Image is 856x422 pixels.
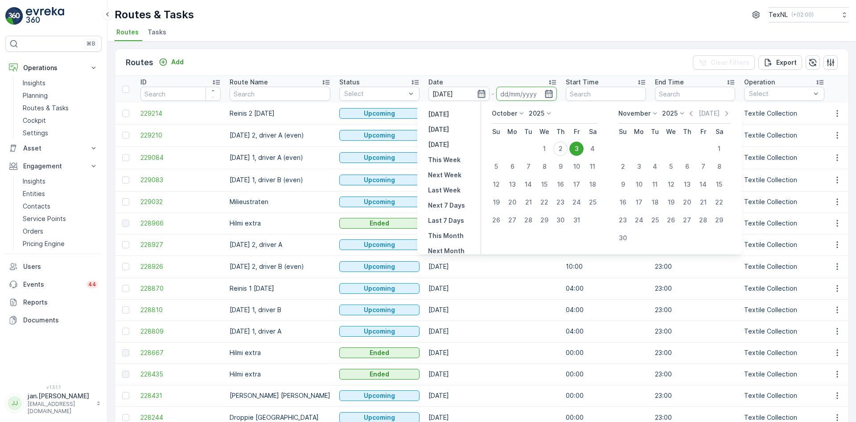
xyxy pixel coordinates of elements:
[140,175,221,184] a: 229083
[566,370,646,379] p: 00:00
[122,306,129,313] div: Toggle Row Selected
[344,89,406,98] p: Select
[424,215,468,226] button: Last 7 Days
[428,140,449,149] p: [DATE]
[632,195,646,209] div: 17
[122,241,129,248] div: Toggle Row Selected
[618,109,650,118] p: November
[364,131,395,140] p: Upcoming
[696,213,710,227] div: 28
[86,40,95,47] p: ⌘B
[758,55,802,70] button: Export
[791,11,814,18] p: ( +02:00 )
[339,218,420,229] button: Ended
[23,177,45,186] p: Insights
[616,195,630,209] div: 16
[428,78,443,87] p: Date
[504,124,520,140] th: Monday
[424,185,464,196] button: Last Week
[140,327,221,336] a: 228809
[122,263,129,270] div: Toggle Row Selected
[744,78,775,87] p: Operation
[28,401,92,415] p: [EMAIL_ADDRESS][DOMAIN_NAME]
[428,110,449,119] p: [DATE]
[370,370,389,379] p: Ended
[364,305,395,314] p: Upcoming
[520,124,536,140] th: Tuesday
[744,391,824,400] p: Textile Collection
[230,262,330,271] p: [DATE] 2, driver B (even)
[140,262,221,271] span: 228926
[655,305,735,314] p: 23:00
[696,177,710,192] div: 14
[648,177,662,192] div: 11
[140,109,221,118] a: 229214
[505,159,519,174] div: 6
[140,370,221,379] a: 228435
[428,186,461,195] p: Last Week
[230,109,330,118] p: Reinis 2 [DATE]
[5,157,102,175] button: Engagement
[116,28,139,37] span: Routes
[424,364,561,385] td: [DATE]
[5,384,102,390] span: v 1.51.1
[370,219,389,228] p: Ended
[140,153,221,162] a: 229084
[140,240,221,249] a: 228927
[505,195,519,209] div: 20
[424,246,468,256] button: Next Month
[19,114,102,127] a: Cockpit
[122,285,129,292] div: Toggle Row Selected
[655,87,735,101] input: Search
[19,77,102,89] a: Insights
[5,293,102,311] a: Reports
[529,109,544,118] p: 2025
[140,87,221,101] input: Search
[339,152,420,163] button: Upcoming
[140,219,221,228] a: 228966
[8,396,22,410] div: JJ
[712,142,726,156] div: 1
[695,124,711,140] th: Friday
[491,88,494,99] p: -
[364,391,395,400] p: Upcoming
[424,139,453,150] button: Tomorrow
[23,316,98,325] p: Documents
[23,298,98,307] p: Reports
[699,109,720,118] p: [DATE]
[566,262,646,271] p: 10:00
[566,305,646,314] p: 04:00
[5,392,102,415] button: JJjan.[PERSON_NAME][EMAIL_ADDRESS][DOMAIN_NAME]
[553,213,568,227] div: 30
[23,104,69,113] p: Routes & Tasks
[615,124,631,140] th: Sunday
[521,213,535,227] div: 28
[655,348,735,357] p: 23:00
[140,78,147,87] p: ID
[655,370,735,379] p: 23:00
[744,109,824,118] p: Textile Collection
[23,79,45,88] p: Insights
[140,391,221,400] a: 228431
[776,58,797,67] p: Export
[140,197,221,206] a: 229032
[585,142,600,156] div: 4
[566,391,646,400] p: 00:00
[140,413,221,422] span: 228244
[648,213,662,227] div: 25
[537,142,551,156] div: 1
[744,284,824,293] p: Textile Collection
[424,342,561,364] td: [DATE]
[364,240,395,249] p: Upcoming
[647,124,663,140] th: Tuesday
[428,155,461,164] p: This Week
[680,177,694,192] div: 13
[428,201,465,210] p: Next 7 Days
[364,413,395,422] p: Upcoming
[339,108,420,119] button: Upcoming
[584,124,601,140] th: Saturday
[489,195,503,209] div: 19
[122,392,129,399] div: Toggle Row Selected
[230,284,330,293] p: Reinis 1 [DATE]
